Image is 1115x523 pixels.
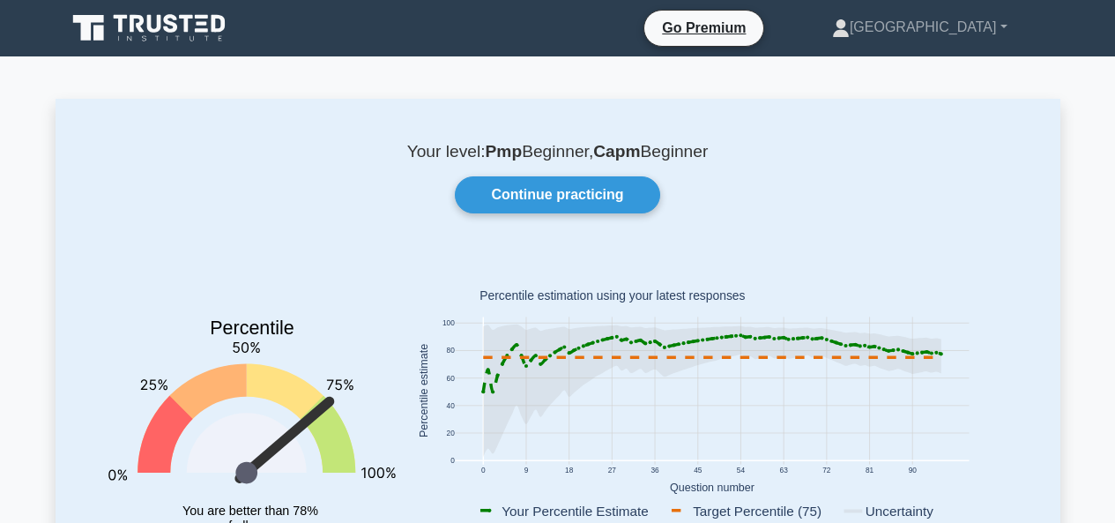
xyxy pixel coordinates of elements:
text: Question number [670,482,754,494]
a: Go Premium [651,17,756,39]
a: Continue practicing [455,176,659,213]
text: 45 [694,466,702,474]
text: 80 [446,347,455,355]
tspan: You are better than 78% [182,504,318,518]
text: 36 [650,466,659,474]
text: 27 [607,466,616,474]
p: Your level: Beginner, Beginner [98,141,1018,162]
text: 72 [822,466,831,474]
text: 63 [779,466,788,474]
text: 81 [865,466,873,474]
text: 0 [480,466,485,474]
text: 54 [736,466,745,474]
text: 9 [524,466,528,474]
text: 18 [565,466,574,474]
b: Pmp [486,142,523,161]
text: 100 [442,319,454,328]
text: Percentile [210,318,294,339]
text: Percentile estimation using your latest responses [479,289,745,303]
a: [GEOGRAPHIC_DATA] [790,10,1050,45]
b: Capm [593,142,640,161]
text: 40 [446,401,455,410]
text: 20 [446,429,455,437]
text: 90 [908,466,917,474]
text: 0 [450,457,455,466]
text: 60 [446,374,455,383]
text: Percentile estimate [418,344,430,437]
